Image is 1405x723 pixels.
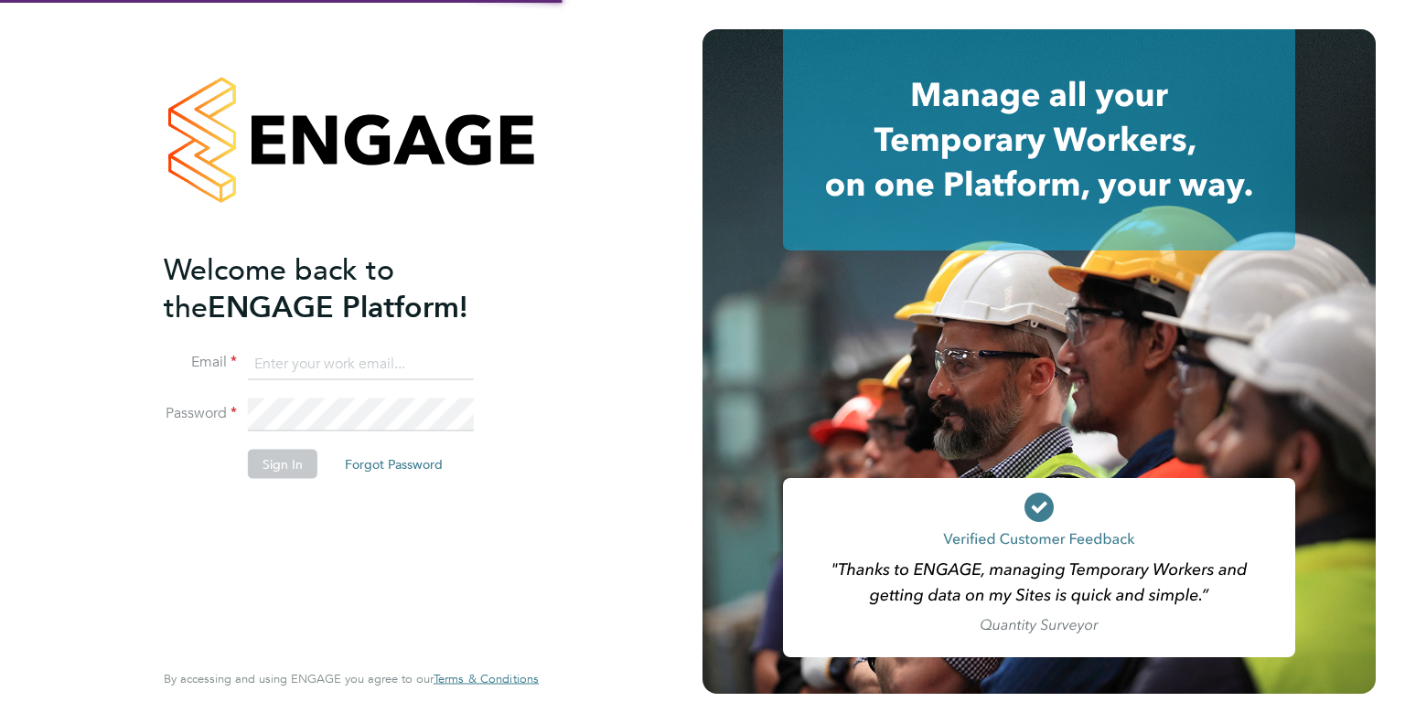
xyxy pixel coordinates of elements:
[164,404,237,423] label: Password
[248,450,317,479] button: Sign In
[330,450,457,479] button: Forgot Password
[434,671,539,686] span: Terms & Conditions
[164,353,237,372] label: Email
[164,251,394,324] span: Welcome back to the
[164,250,520,325] h2: ENGAGE Platform!
[164,671,539,686] span: By accessing and using ENGAGE you agree to our
[434,672,539,686] a: Terms & Conditions
[248,347,474,380] input: Enter your work email...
